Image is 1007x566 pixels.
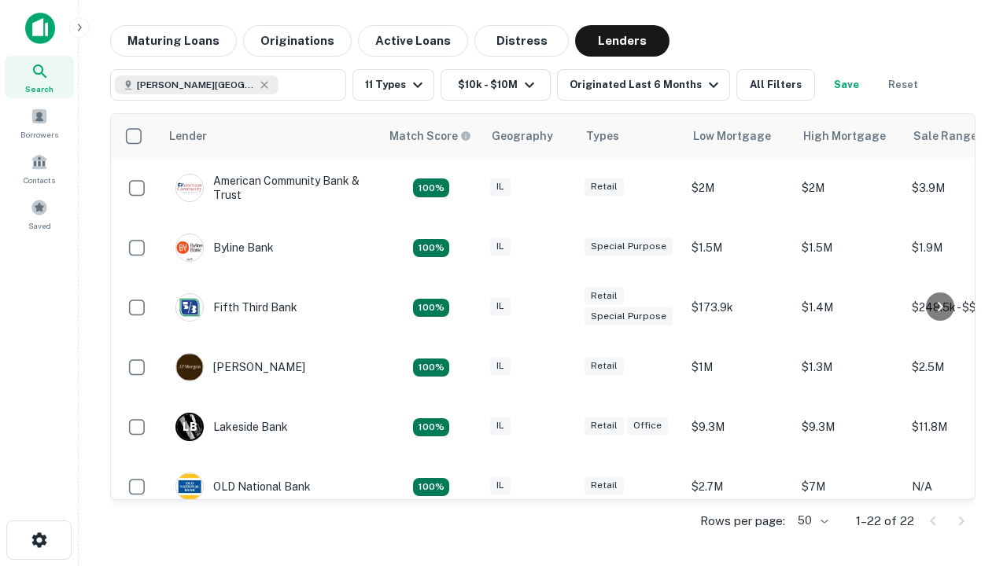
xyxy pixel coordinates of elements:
[176,354,203,380] img: picture
[176,234,203,261] img: picture
[352,69,434,101] button: 11 Types
[684,337,794,397] td: $1M
[176,175,203,201] img: picture
[175,174,364,202] div: American Community Bank & Trust
[794,158,904,218] td: $2M
[585,307,673,325] div: Special Purpose
[490,357,511,375] div: IL
[684,277,794,337] td: $173.9k
[413,178,449,197] div: Matching Properties: 2, hasApolloMatch: undefined
[389,127,468,145] h6: Match Score
[160,114,380,158] th: Lender
[413,418,449,437] div: Matching Properties: 3, hasApolloMatch: undefined
[575,25,669,57] button: Lenders
[794,337,904,397] td: $1.3M
[243,25,352,57] button: Originations
[175,413,288,441] div: Lakeside Bank
[684,158,794,218] td: $2M
[684,114,794,158] th: Low Mortgage
[856,512,914,531] p: 1–22 of 22
[413,239,449,258] div: Matching Properties: 2, hasApolloMatch: undefined
[474,25,569,57] button: Distress
[693,127,771,145] div: Low Mortgage
[482,114,577,158] th: Geography
[794,277,904,337] td: $1.4M
[913,127,977,145] div: Sale Range
[684,218,794,277] td: $1.5M
[441,69,551,101] button: $10k - $10M
[585,417,624,435] div: Retail
[570,75,723,94] div: Originated Last 6 Months
[20,128,58,141] span: Borrowers
[878,69,928,101] button: Reset
[803,127,886,145] div: High Mortgage
[794,457,904,516] td: $7M
[490,178,511,196] div: IL
[175,233,274,262] div: Byline Bank
[5,101,74,144] a: Borrowers
[169,127,207,145] div: Lender
[175,472,311,501] div: OLD National Bank
[5,56,74,98] a: Search
[794,397,904,457] td: $9.3M
[176,473,203,500] img: picture
[175,353,305,381] div: [PERSON_NAME]
[5,193,74,235] a: Saved
[736,69,815,101] button: All Filters
[176,294,203,321] img: picture
[25,13,55,44] img: capitalize-icon.png
[413,358,449,377] div: Matching Properties: 2, hasApolloMatch: undefined
[627,417,668,435] div: Office
[137,78,255,92] span: [PERSON_NAME][GEOGRAPHIC_DATA], [GEOGRAPHIC_DATA]
[28,219,51,232] span: Saved
[5,147,74,189] a: Contacts
[175,293,297,322] div: Fifth Third Bank
[413,478,449,497] div: Matching Properties: 2, hasApolloMatch: undefined
[557,69,730,101] button: Originated Last 6 Months
[577,114,684,158] th: Types
[490,476,511,494] div: IL
[821,69,872,101] button: Save your search to get updates of matches that match your search criteria.
[380,114,482,158] th: Capitalize uses an advanced AI algorithm to match your search with the best lender. The match sco...
[684,397,794,457] td: $9.3M
[358,25,468,57] button: Active Loans
[490,237,511,255] div: IL
[585,476,624,494] div: Retail
[24,174,55,186] span: Contacts
[492,127,553,145] div: Geography
[585,287,624,305] div: Retail
[585,237,673,255] div: Special Purpose
[794,218,904,277] td: $1.5M
[585,357,624,375] div: Retail
[25,83,53,95] span: Search
[490,297,511,315] div: IL
[794,114,904,158] th: High Mortgage
[413,299,449,318] div: Matching Properties: 2, hasApolloMatch: undefined
[791,509,831,532] div: 50
[700,512,785,531] p: Rows per page:
[586,127,619,145] div: Types
[585,178,624,196] div: Retail
[183,419,197,436] p: L B
[928,390,1007,465] iframe: Chat Widget
[490,417,511,435] div: IL
[110,25,237,57] button: Maturing Loans
[389,127,471,145] div: Capitalize uses an advanced AI algorithm to match your search with the best lender. The match sco...
[684,457,794,516] td: $2.7M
